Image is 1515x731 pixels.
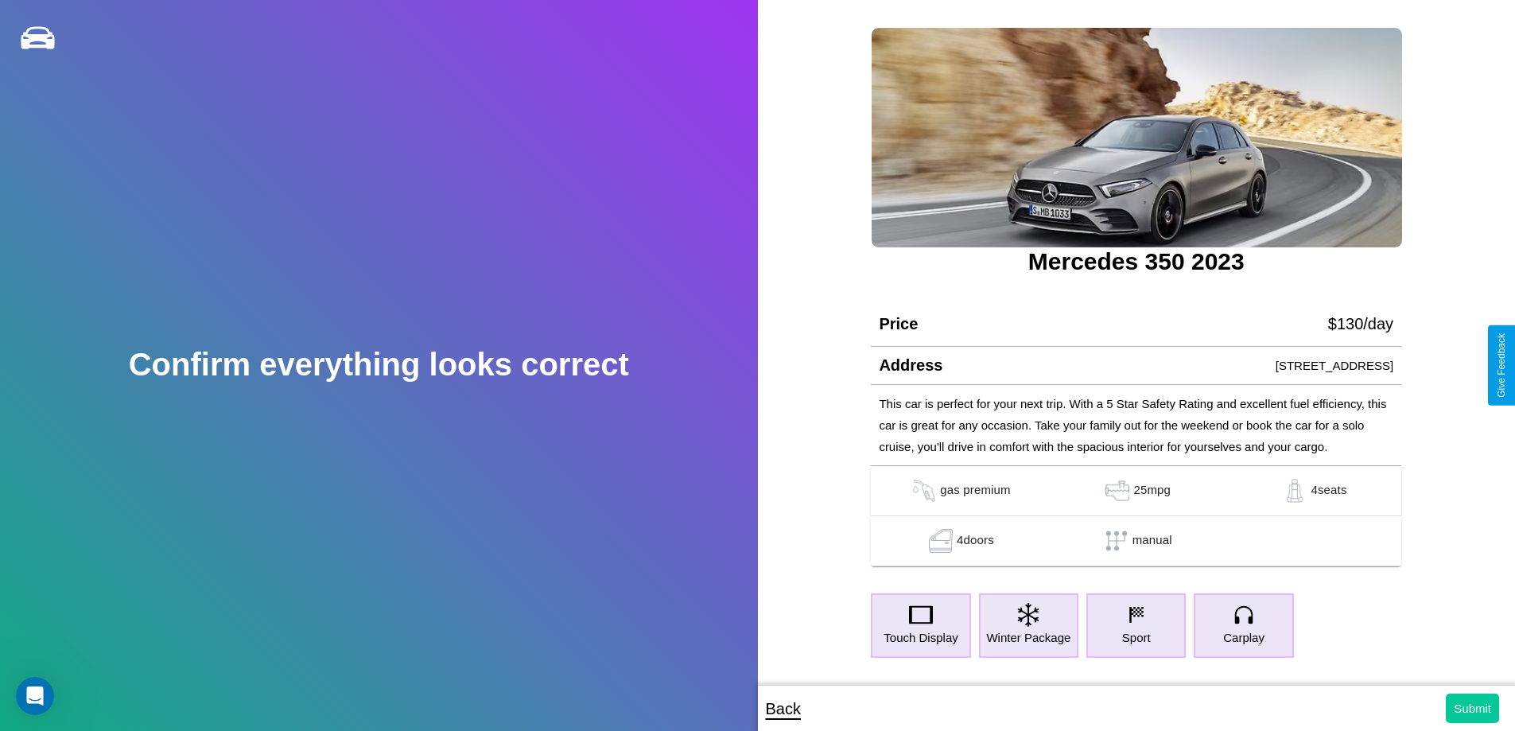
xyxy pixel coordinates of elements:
[1122,627,1151,648] p: Sport
[1276,355,1393,376] p: [STREET_ADDRESS]
[1132,529,1172,553] p: manual
[129,347,629,383] h2: Confirm everything looks correct
[766,694,801,723] p: Back
[1279,479,1311,503] img: gas
[1223,627,1264,648] p: Carplay
[871,466,1401,566] table: simple table
[1133,479,1171,503] p: 25 mpg
[1101,479,1133,503] img: gas
[879,315,918,333] h4: Price
[925,529,957,553] img: gas
[884,627,958,648] p: Touch Display
[940,479,1010,503] p: gas premium
[1328,309,1393,338] p: $ 130 /day
[957,529,994,553] p: 4 doors
[1446,694,1499,723] button: Submit
[871,248,1401,275] h3: Mercedes 350 2023
[879,393,1393,457] p: This car is perfect for your next trip. With a 5 Star Safety Rating and excellent fuel efficiency...
[1311,479,1346,503] p: 4 seats
[1496,333,1507,398] div: Give Feedback
[879,356,942,375] h4: Address
[908,479,940,503] img: gas
[986,627,1070,648] p: Winter Package
[16,677,54,715] iframe: Intercom live chat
